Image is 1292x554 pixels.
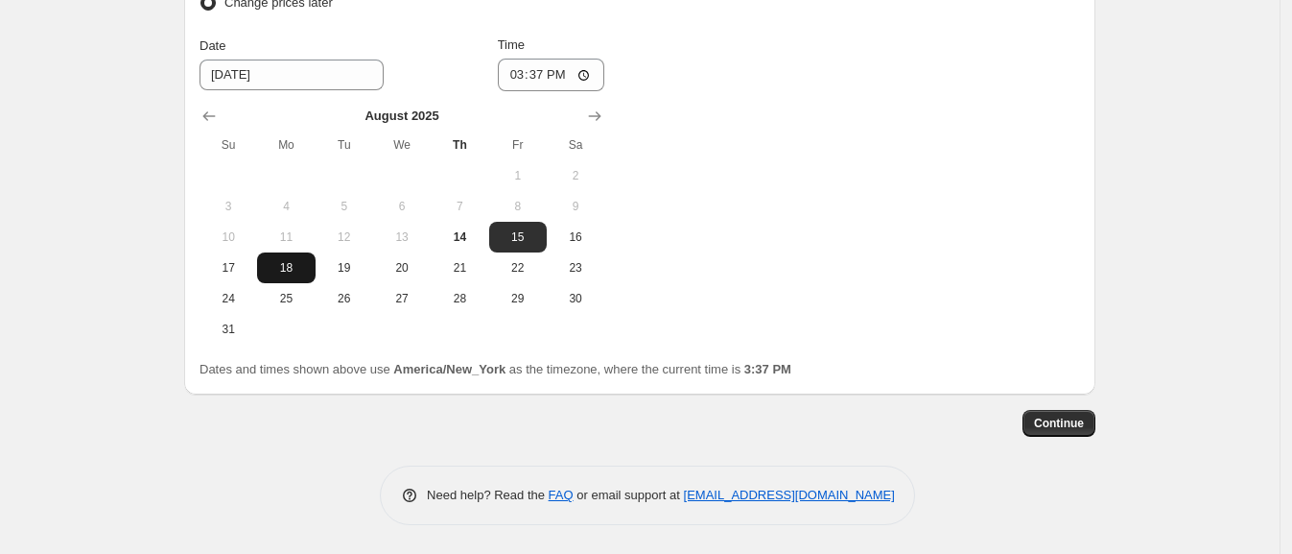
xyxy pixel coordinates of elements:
[381,291,423,306] span: 27
[200,283,257,314] button: Sunday August 24 2025
[316,191,373,222] button: Tuesday August 5 2025
[489,130,547,160] th: Friday
[498,59,605,91] input: 12:00
[257,130,315,160] th: Monday
[497,168,539,183] span: 1
[547,160,604,191] button: Saturday August 2 2025
[207,199,249,214] span: 3
[427,488,549,502] span: Need help? Read the
[200,191,257,222] button: Sunday August 3 2025
[373,222,431,253] button: Wednesday August 13 2025
[323,199,365,214] span: 5
[431,253,488,283] button: Thursday August 21 2025
[381,199,423,214] span: 6
[200,130,257,160] th: Sunday
[265,137,307,153] span: Mo
[373,130,431,160] th: Wednesday
[684,488,895,502] a: [EMAIL_ADDRESS][DOMAIN_NAME]
[200,253,257,283] button: Sunday August 17 2025
[431,283,488,314] button: Thursday August 28 2025
[554,168,597,183] span: 2
[489,160,547,191] button: Friday August 1 2025
[574,488,684,502] span: or email support at
[489,222,547,253] button: Friday August 15 2025
[547,253,604,283] button: Saturday August 23 2025
[554,137,597,153] span: Sa
[381,260,423,276] span: 20
[554,260,597,276] span: 23
[547,283,604,314] button: Saturday August 30 2025
[547,222,604,253] button: Saturday August 16 2025
[498,37,525,52] span: Time
[438,137,481,153] span: Th
[207,137,249,153] span: Su
[497,260,539,276] span: 22
[265,199,307,214] span: 4
[554,229,597,245] span: 16
[431,130,488,160] th: Thursday
[497,199,539,214] span: 8
[381,229,423,245] span: 13
[373,253,431,283] button: Wednesday August 20 2025
[200,60,384,90] input: 8/14/2025
[489,191,547,222] button: Friday August 8 2025
[257,222,315,253] button: Monday August 11 2025
[265,229,307,245] span: 11
[489,253,547,283] button: Friday August 22 2025
[207,322,249,337] span: 31
[200,38,225,53] span: Date
[554,199,597,214] span: 9
[373,191,431,222] button: Wednesday August 6 2025
[1034,416,1084,431] span: Continue
[257,283,315,314] button: Monday August 25 2025
[547,191,604,222] button: Saturday August 9 2025
[497,291,539,306] span: 29
[316,283,373,314] button: Tuesday August 26 2025
[438,229,481,245] span: 14
[547,130,604,160] th: Saturday
[373,283,431,314] button: Wednesday August 27 2025
[200,314,257,345] button: Sunday August 31 2025
[497,229,539,245] span: 15
[316,130,373,160] th: Tuesday
[438,291,481,306] span: 28
[200,222,257,253] button: Sunday August 10 2025
[438,260,481,276] span: 21
[581,103,608,130] button: Show next month, September 2025
[200,362,791,376] span: Dates and times shown above use as the timezone, where the current time is
[744,362,791,376] b: 3:37 PM
[196,103,223,130] button: Show previous month, July 2025
[438,199,481,214] span: 7
[323,229,365,245] span: 12
[207,229,249,245] span: 10
[207,291,249,306] span: 24
[549,488,574,502] a: FAQ
[265,260,307,276] span: 18
[431,222,488,253] button: Today Thursday August 14 2025
[381,137,423,153] span: We
[207,260,249,276] span: 17
[431,191,488,222] button: Thursday August 7 2025
[393,362,505,376] b: America/New_York
[257,191,315,222] button: Monday August 4 2025
[316,253,373,283] button: Tuesday August 19 2025
[554,291,597,306] span: 30
[323,260,365,276] span: 19
[497,137,539,153] span: Fr
[257,253,315,283] button: Monday August 18 2025
[323,137,365,153] span: Tu
[265,291,307,306] span: 25
[1022,410,1095,437] button: Continue
[489,283,547,314] button: Friday August 29 2025
[316,222,373,253] button: Tuesday August 12 2025
[323,291,365,306] span: 26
